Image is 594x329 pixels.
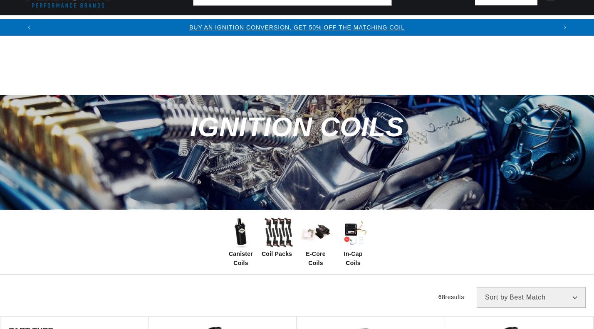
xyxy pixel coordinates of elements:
[189,24,405,31] a: BUY AN IGNITION CONVERSION, GET 50% OFF THE MATCHING COIL
[37,23,557,32] div: 1 of 3
[347,15,410,35] summary: Engine Swaps
[557,19,573,36] button: Translation missing: en.sections.announcements.next_announcement
[262,216,295,249] img: Coil Packs
[190,112,404,142] span: Ignition Coils
[224,249,257,268] span: Canister Coils
[492,15,571,35] summary: Spark Plug Wires
[337,249,370,268] span: In-Cap Coils
[477,287,586,308] select: Sort by
[111,15,203,35] summary: Coils & Distributors
[224,216,257,249] img: Canister Coils
[438,294,464,300] span: 68 results
[224,216,257,268] a: Canister Coils Canister Coils
[299,216,332,249] img: E-Core Coils
[337,216,370,268] a: In-Cap Coils In-Cap Coils
[410,15,492,35] summary: Battery Products
[337,216,370,249] img: In-Cap Coils
[21,19,37,36] button: Translation missing: en.sections.announcements.previous_announcement
[299,216,332,268] a: E-Core Coils E-Core Coils
[299,249,332,268] span: E-Core Coils
[262,216,295,258] a: Coil Packs Coil Packs
[485,294,508,301] span: Sort by
[37,23,557,32] div: Announcement
[203,15,347,35] summary: Headers, Exhausts & Components
[21,15,111,35] summary: Ignition Conversions
[262,249,292,258] span: Coil Packs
